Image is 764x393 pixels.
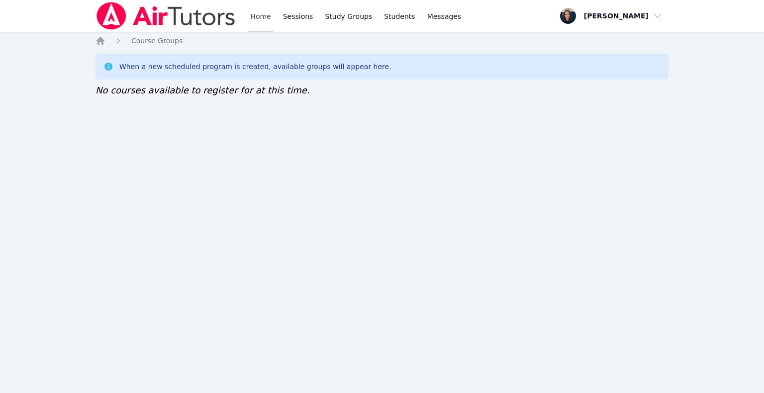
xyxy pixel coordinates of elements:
[95,36,668,46] nav: Breadcrumb
[131,37,183,45] span: Course Groups
[95,85,310,95] span: No courses available to register for at this time.
[119,62,391,72] div: When a new scheduled program is created, available groups will appear here.
[95,2,236,30] img: Air Tutors
[131,36,183,46] a: Course Groups
[427,11,462,21] span: Messages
